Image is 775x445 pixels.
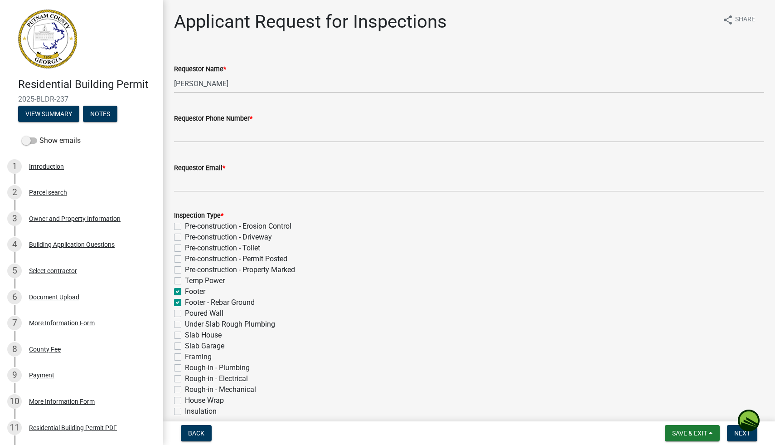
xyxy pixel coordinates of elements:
label: Footer - Rebar Ground [185,297,255,308]
div: Parcel search [29,189,67,196]
div: More Information Form [29,398,95,405]
label: Insulation [185,406,217,417]
label: Temp Power [185,275,225,286]
div: More Information Form [29,320,95,326]
div: 9 [7,368,22,382]
label: Under Slab Rough Plumbing [185,319,275,330]
div: 4 [7,237,22,252]
i: share [722,15,733,25]
div: 1 [7,159,22,174]
div: 11 [7,421,22,435]
div: 6 [7,290,22,304]
label: Framing [185,352,212,362]
h4: Residential Building Permit [18,78,156,91]
label: Footer [185,286,205,297]
span: Next [734,430,750,437]
span: Share [735,15,755,25]
label: Rough-in - Mechanical [185,384,256,395]
label: Pre-construction - Toilet [185,243,260,254]
label: Poured Wall [185,308,223,319]
label: Pre-construction - Driveway [185,232,272,243]
h1: Applicant Request for Inspections [174,11,447,33]
label: Fireplace Barrier [185,417,237,428]
div: Document Upload [29,294,79,300]
label: Pre-construction - Erosion Control [185,221,291,232]
button: View Summary [18,106,79,122]
label: Pre-construction - Permit Posted [185,254,287,264]
label: Inspection Type [174,213,223,219]
button: Next [727,425,757,441]
button: Save & Exit [665,425,720,441]
div: 8 [7,342,22,357]
label: Show emails [22,135,81,146]
div: Owner and Property Information [29,215,121,222]
div: Payment [29,372,54,378]
label: Slab House [185,330,222,341]
label: Requestor Email [174,165,225,171]
wm-modal-confirm: Notes [83,111,117,118]
div: 10 [7,394,22,409]
label: Rough-in - Electrical [185,373,248,384]
div: 2 [7,185,22,200]
div: 3 [7,211,22,226]
div: Introduction [29,163,64,170]
button: shareShare [715,11,762,29]
span: 2025-BLDR-237 [18,95,145,103]
span: Back [188,430,204,437]
div: Select contractor [29,268,77,274]
div: 5 [7,264,22,278]
div: Building Application Questions [29,241,115,248]
label: Pre-construction - Property Marked [185,264,295,275]
label: Rough-in - Plumbing [185,362,250,373]
div: 7 [7,316,22,330]
label: Requestor Phone Number [174,116,252,122]
div: Residential Building Permit PDF [29,425,117,431]
button: Back [181,425,212,441]
button: Notes [83,106,117,122]
label: Slab Garage [185,341,224,352]
span: Save & Exit [672,430,707,437]
label: Requestor Name [174,66,226,73]
wm-modal-confirm: Summary [18,111,79,118]
div: County Fee [29,346,61,352]
label: House Wrap [185,395,224,406]
img: Putnam County, Georgia [18,10,77,68]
